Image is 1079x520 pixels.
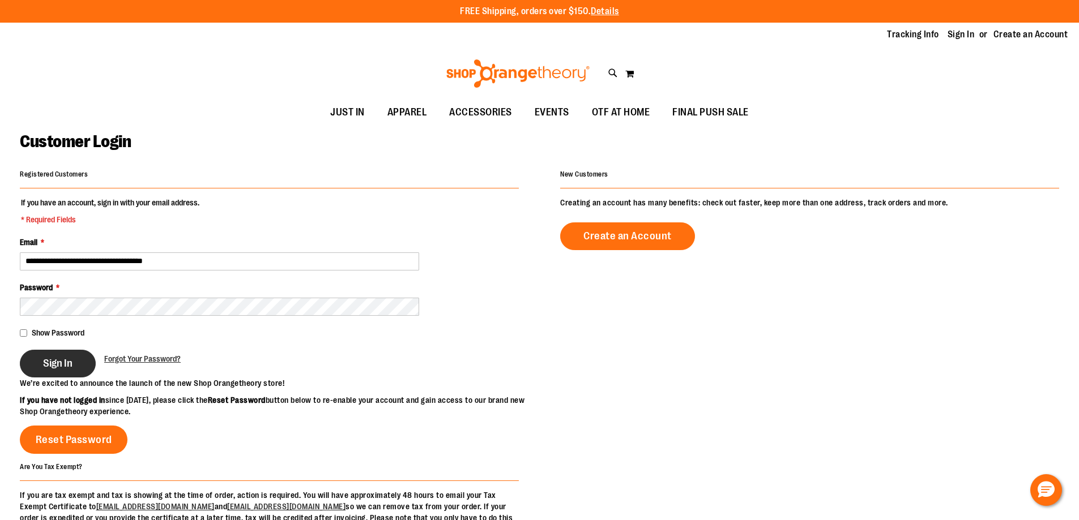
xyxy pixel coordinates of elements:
[20,377,540,389] p: We’re excited to announce the launch of the new Shop Orangetheory store!
[445,59,591,88] img: Shop Orangetheory
[96,502,215,511] a: [EMAIL_ADDRESS][DOMAIN_NAME]
[993,28,1068,41] a: Create an Account
[20,197,201,225] legend: If you have an account, sign in with your email address.
[438,100,523,126] a: ACCESSORIES
[560,222,695,250] a: Create an Account
[376,100,438,126] a: APPAREL
[591,6,619,16] a: Details
[661,100,760,126] a: FINAL PUSH SALE
[560,197,1059,208] p: Creating an account has many benefits: check out faster, keep more than one address, track orders...
[20,132,131,151] span: Customer Login
[1030,474,1062,506] button: Hello, have a question? Let’s chat.
[948,28,975,41] a: Sign In
[319,100,376,126] a: JUST IN
[330,100,365,125] span: JUST IN
[560,170,608,178] strong: New Customers
[208,396,266,405] strong: Reset Password
[20,283,53,292] span: Password
[20,426,127,454] a: Reset Password
[104,354,181,363] span: Forgot Your Password?
[20,462,83,470] strong: Are You Tax Exempt?
[20,170,88,178] strong: Registered Customers
[20,238,37,247] span: Email
[20,394,540,417] p: since [DATE], please click the button below to re-enable your account and gain access to our bran...
[43,357,72,369] span: Sign In
[36,433,112,446] span: Reset Password
[104,353,181,364] a: Forgot Your Password?
[449,100,512,125] span: ACCESSORIES
[32,328,84,337] span: Show Password
[523,100,581,126] a: EVENTS
[387,100,427,125] span: APPAREL
[227,502,346,511] a: [EMAIL_ADDRESS][DOMAIN_NAME]
[20,350,96,377] button: Sign In
[535,100,569,125] span: EVENTS
[581,100,662,126] a: OTF AT HOME
[887,28,939,41] a: Tracking Info
[20,396,105,405] strong: If you have not logged in
[21,214,199,225] span: * Required Fields
[672,100,749,125] span: FINAL PUSH SALE
[460,5,619,18] p: FREE Shipping, orders over $150.
[592,100,650,125] span: OTF AT HOME
[583,230,672,242] span: Create an Account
